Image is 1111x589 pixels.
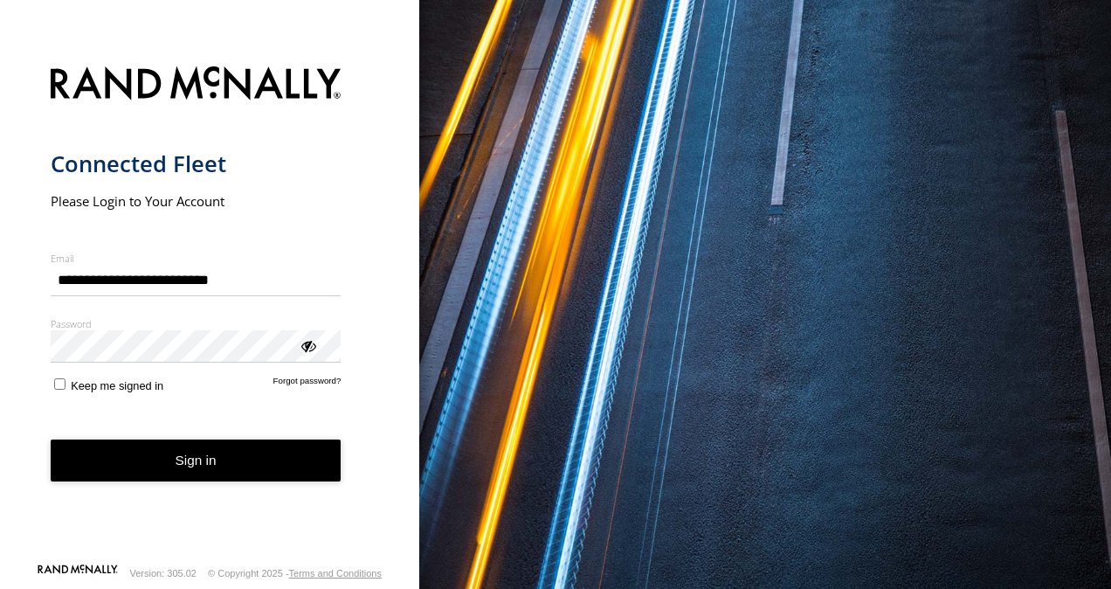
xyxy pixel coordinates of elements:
input: Keep me signed in [54,378,66,390]
a: Terms and Conditions [289,568,382,579]
a: Forgot password? [273,376,342,392]
button: Sign in [51,440,342,482]
h2: Please Login to Your Account [51,192,342,210]
label: Password [51,317,342,330]
form: main [51,56,369,563]
div: ViewPassword [299,336,316,354]
div: Version: 305.02 [130,568,197,579]
div: © Copyright 2025 - [208,568,382,579]
span: Keep me signed in [71,379,163,392]
a: Visit our Website [38,565,118,582]
h1: Connected Fleet [51,149,342,178]
label: Email [51,252,342,265]
img: Rand McNally [51,63,342,107]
